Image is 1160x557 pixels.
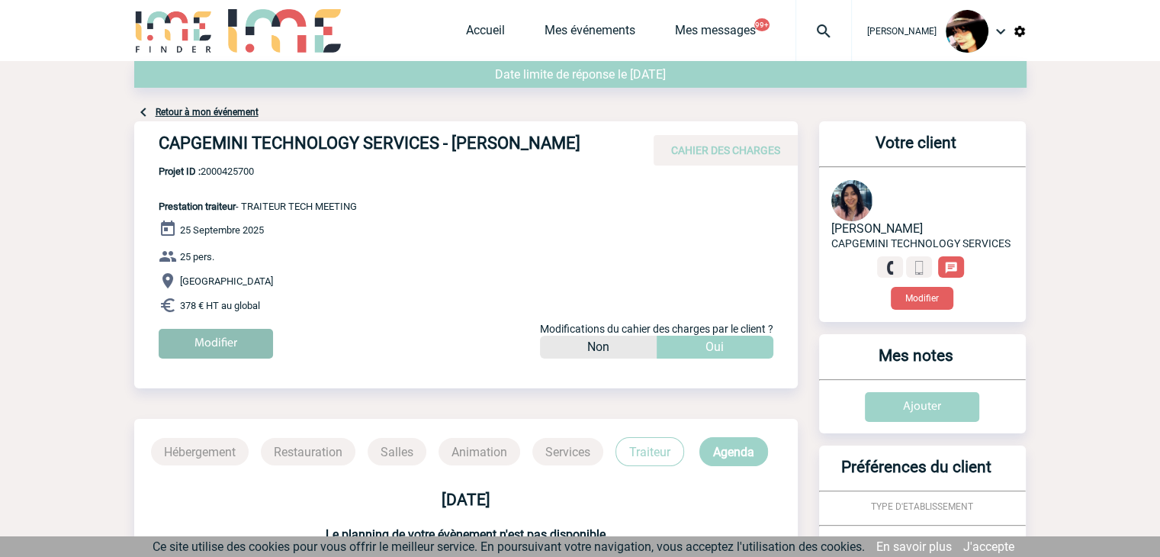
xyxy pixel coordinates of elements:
h3: Mes notes [825,346,1007,379]
span: Date limite de réponse le [DATE] [495,67,666,82]
h3: Préférences du client [825,458,1007,491]
p: Restauration [261,438,355,465]
a: Accueil [466,23,505,44]
p: Non [587,336,609,359]
p: Animation [439,438,520,465]
span: 2000425700 [159,166,357,177]
span: CAHIER DES CHARGES [671,144,780,156]
button: 99+ [754,18,770,31]
p: Agenda [699,437,768,466]
a: Mes messages [675,23,756,44]
span: Ce site utilise des cookies pour vous offrir le meilleur service. En poursuivant votre navigation... [153,539,865,554]
h3: Le planning de votre évènement n'est pas disponible [134,527,798,542]
h3: Votre client [825,134,1007,166]
span: - TRAITEUR TECH MEETING [159,201,357,212]
input: Modifier [159,329,273,359]
p: Hébergement [151,438,249,465]
b: [DATE] [442,491,490,509]
img: portable.png [912,261,926,275]
span: 25 pers. [180,251,214,262]
span: 25 Septembre 2025 [180,224,264,236]
p: Oui [705,336,724,359]
span: [PERSON_NAME] [867,26,937,37]
span: CAPGEMINI TECHNOLOGY SERVICES [831,237,1011,250]
span: Modifications du cahier des charges par le client ? [540,323,773,335]
span: [GEOGRAPHIC_DATA] [180,275,273,287]
a: J'accepte [963,539,1014,554]
a: En savoir plus [876,539,952,554]
p: Salles [368,438,426,465]
input: Ajouter [865,392,979,422]
span: Prestation traiteur [159,201,236,212]
span: [PERSON_NAME] [831,221,923,236]
span: 378 € HT au global [180,300,260,311]
h4: CAPGEMINI TECHNOLOGY SERVICES - [PERSON_NAME] [159,134,616,159]
span: TYPE D'ETABLISSEMENT [871,501,973,512]
a: Mes événements [545,23,635,44]
a: Retour à mon événement [156,107,259,118]
img: 102439-0.jpg [831,180,872,221]
img: 101023-0.jpg [946,10,988,53]
span: CADRE [908,536,937,546]
button: Modifier [891,287,953,310]
p: Services [532,438,603,465]
b: Projet ID : [159,166,201,177]
p: Traiteur [615,437,684,466]
img: IME-Finder [134,9,214,53]
img: chat-24-px-w.png [944,261,958,275]
img: fixe.png [883,261,897,275]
